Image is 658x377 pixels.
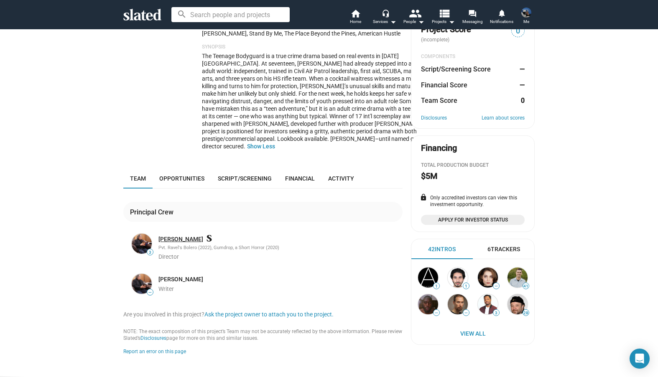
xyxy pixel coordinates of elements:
span: Activity [328,175,354,182]
mat-icon: home [350,8,360,18]
img: Matteo Pasquini [448,294,468,314]
mat-icon: arrow_drop_down [416,17,426,27]
div: People [403,17,424,27]
dt: Financial Score [421,81,467,89]
a: Messaging [458,8,487,27]
a: Financial [278,168,321,188]
dt: Script/Screening Score [421,65,491,74]
mat-icon: forum [468,9,476,17]
span: Director [158,253,179,260]
button: Projects [428,8,458,27]
span: 3 [493,311,499,316]
span: Script/Screening [218,175,272,182]
div: Open Intercom Messenger [630,349,650,369]
div: 6 Trackers [487,245,520,253]
a: Opportunities [153,168,211,188]
mat-icon: lock [420,194,427,201]
span: View All [420,326,526,341]
button: Show Less [247,143,275,150]
span: 1 [434,284,439,289]
span: Messaging [462,17,483,27]
img: JZ Murdock [132,234,152,254]
span: Me [523,17,529,27]
span: — [147,290,153,295]
mat-icon: notifications [497,9,505,17]
img: Terrell Pierce [478,294,498,314]
img: Simone Zeoli [521,8,531,18]
dd: 0 [517,96,525,105]
a: Team [123,168,153,188]
span: Writer [158,285,174,292]
input: Search people and projects [171,7,290,22]
span: 28 [523,311,529,316]
mat-icon: headset_mic [382,9,389,17]
a: Disclosures [421,115,447,122]
div: Are you involved in this project? [123,311,403,318]
span: 41 [523,284,529,289]
div: 42 Intros [428,245,456,253]
p: [PERSON_NAME], Stand By Me, The Place Beyond the Pines, American Hustle [202,30,427,38]
a: Disclosures [140,335,166,341]
h2: $5M [421,171,437,182]
div: Principal Crew [130,208,177,217]
mat-icon: view_list [438,7,450,19]
img: Joseph Lee Shannon III [418,294,438,314]
div: Total Production budget [421,162,525,169]
dd: — [517,65,525,74]
a: [PERSON_NAME] [158,275,203,283]
span: The Teenage Bodyguard is a true crime drama based on real events in [DATE] [GEOGRAPHIC_DATA]. At ... [202,53,426,150]
a: View All [413,326,533,341]
div: COMPONENTS [421,53,525,60]
a: [PERSON_NAME] [158,235,203,243]
button: Report an error on this page [123,349,186,355]
button: Simone ZeoliMe [516,6,536,28]
span: Opportunities [159,175,204,182]
span: 1 [463,284,469,289]
a: Apply for Investor Status [421,215,525,225]
a: Learn about scores [482,115,525,122]
span: Projects [432,17,455,27]
span: 0 [512,25,524,37]
img: JZ Murdock [132,274,152,294]
button: Ask the project owner to attach you to the project. [204,311,334,318]
div: NOTE: The exact composition of this project’s Team may not be accurately reflected by the above i... [123,329,403,342]
span: Apply for Investor Status [426,216,520,224]
img: Barney Burman [508,294,528,314]
span: Financial [285,175,315,182]
img: Adam McNinch [508,267,528,288]
span: — [463,311,469,315]
a: Notifications [487,8,516,27]
a: Home [341,8,370,27]
span: — [493,284,499,288]
span: (incomplete) [421,37,451,43]
img: Emmy Perry [478,267,498,288]
div: Services [373,17,396,27]
img: Akona Matyila [418,267,438,288]
mat-icon: arrow_drop_down [388,17,398,27]
button: Services [370,8,399,27]
button: People [399,8,428,27]
a: Activity [321,168,361,188]
mat-icon: arrow_drop_down [446,17,457,27]
div: Financing [421,143,457,154]
span: Notifications [490,17,513,27]
span: Team [130,175,146,182]
p: Synopsis [202,44,427,51]
span: — [434,311,439,315]
img: Fayze SALEH [448,267,468,288]
span: 3 [147,250,153,255]
dd: — [517,81,525,89]
a: Script/Screening [211,168,278,188]
span: Home [350,17,361,27]
dt: Team Score [421,96,457,105]
div: Only accredited investors can view this investment opportunity. [421,195,525,208]
div: Pvt. Ravel's Bolero (2022), Gumdrop, a Short Horror (2020) [158,245,401,251]
mat-icon: people [409,7,421,19]
span: Project Score [421,24,471,35]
